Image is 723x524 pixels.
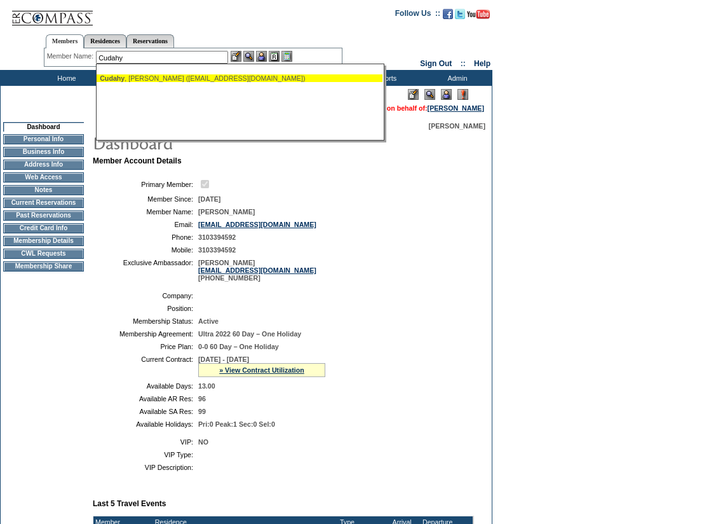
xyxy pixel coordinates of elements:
[3,134,84,144] td: Personal Info
[419,70,492,86] td: Admin
[98,208,193,216] td: Member Name:
[98,451,193,459] td: VIP Type:
[281,51,292,62] img: b_calculator.gif
[198,233,236,241] span: 3103394592
[92,130,346,155] img: pgTtlDashboard.gif
[98,233,193,241] td: Phone:
[3,122,84,132] td: Dashboard
[98,221,193,228] td: Email:
[269,51,280,62] img: Reservations
[408,89,419,100] img: Edit Mode
[198,266,316,274] a: [EMAIL_ADDRESS][DOMAIN_NAME]
[256,51,267,62] img: Impersonate
[98,355,193,377] td: Current Contract:
[198,317,219,325] span: Active
[198,395,206,403] span: 96
[3,249,84,259] td: CWL Requests
[198,343,279,350] span: 0-0 60 Day – One Holiday
[198,355,249,363] span: [DATE] - [DATE]
[100,74,379,82] div: , [PERSON_NAME] ([EMAIL_ADDRESS][DOMAIN_NAME])
[98,246,193,254] td: Mobile:
[98,317,193,325] td: Membership Status:
[198,408,206,415] span: 99
[3,160,84,170] td: Address Info
[3,147,84,157] td: Business Info
[441,89,452,100] img: Impersonate
[395,8,440,23] td: Follow Us ::
[98,438,193,446] td: VIP:
[198,438,208,446] span: NO
[455,13,465,20] a: Follow us on Twitter
[198,208,255,216] span: [PERSON_NAME]
[3,210,84,221] td: Past Reservations
[98,464,193,471] td: VIP Description:
[98,292,193,300] td: Company:
[467,13,490,20] a: Subscribe to our YouTube Channel
[219,366,304,374] a: » View Contract Utilization
[98,259,193,282] td: Exclusive Ambassador:
[198,382,215,390] span: 13.00
[420,59,452,68] a: Sign Out
[98,420,193,428] td: Available Holidays:
[198,195,220,203] span: [DATE]
[198,420,275,428] span: Pri:0 Peak:1 Sec:0 Sel:0
[126,34,174,48] a: Reservations
[46,34,84,48] a: Members
[47,51,96,62] div: Member Name:
[98,178,193,190] td: Primary Member:
[474,59,490,68] a: Help
[3,236,84,246] td: Membership Details
[429,122,485,130] span: [PERSON_NAME]
[3,223,84,233] td: Credit Card Info
[424,89,435,100] img: View Mode
[198,246,236,254] span: 3103394592
[461,59,466,68] span: ::
[3,198,84,208] td: Current Reservations
[100,74,125,82] span: Cudahy
[198,221,316,228] a: [EMAIL_ADDRESS][DOMAIN_NAME]
[98,330,193,338] td: Membership Agreement:
[84,34,126,48] a: Residences
[3,185,84,195] td: Notes
[198,330,301,338] span: Ultra 2022 60 Day – One Holiday
[93,499,166,508] b: Last 5 Travel Events
[98,395,193,403] td: Available AR Res:
[98,305,193,312] td: Position:
[455,9,465,19] img: Follow us on Twitter
[29,70,102,86] td: Home
[428,104,484,112] a: [PERSON_NAME]
[3,261,84,272] td: Membership Share
[93,156,182,165] b: Member Account Details
[457,89,468,100] img: Log Concern/Member Elevation
[98,195,193,203] td: Member Since:
[98,382,193,390] td: Available Days:
[231,51,241,62] img: b_edit.gif
[198,259,316,282] span: [PERSON_NAME] [PHONE_NUMBER]
[243,51,254,62] img: View
[98,408,193,415] td: Available SA Res:
[443,13,453,20] a: Become our fan on Facebook
[339,104,484,112] span: You are acting on behalf of:
[3,172,84,183] td: Web Access
[443,9,453,19] img: Become our fan on Facebook
[98,343,193,350] td: Price Plan:
[467,10,490,19] img: Subscribe to our YouTube Channel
